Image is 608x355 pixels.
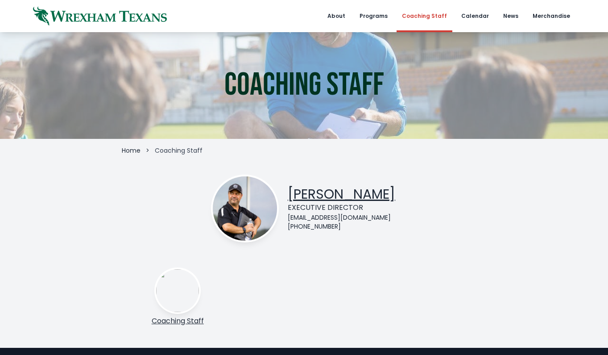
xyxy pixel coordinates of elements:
li: > [146,146,149,155]
a: [PERSON_NAME] [288,184,395,204]
img: ctm-bio.jpg [213,176,277,241]
h1: Coaching Staff [224,69,384,101]
a: Home [122,146,141,155]
div: Executive Director [288,202,395,213]
a: Coaching Staff [152,316,204,326]
div: [PHONE_NUMBER] [288,222,395,231]
div: [EMAIL_ADDRESS][DOMAIN_NAME] [288,213,395,222]
img: coaching-staff [156,269,199,312]
span: Coaching Staff [155,146,203,155]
